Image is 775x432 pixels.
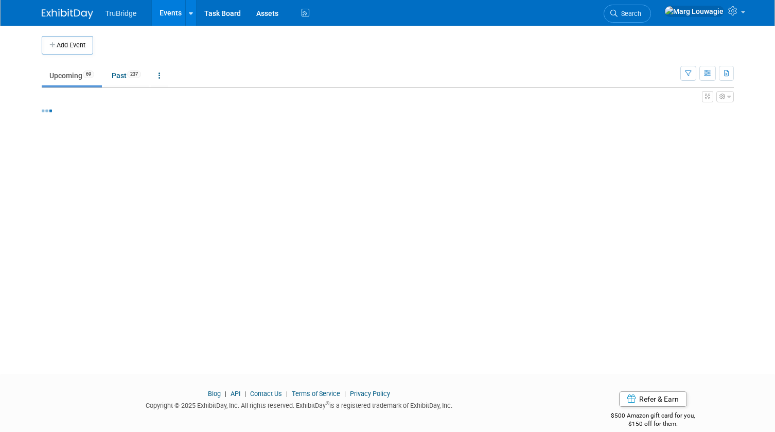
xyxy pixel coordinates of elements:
a: Privacy Policy [350,390,390,398]
a: Past237 [104,66,149,85]
a: Search [604,5,651,23]
a: Upcoming69 [42,66,102,85]
img: ExhibitDay [42,9,93,19]
div: $500 Amazon gift card for you, [572,405,734,428]
a: Blog [208,390,221,398]
a: Contact Us [250,390,282,398]
span: Search [618,10,641,17]
a: Terms of Service [292,390,340,398]
img: loading... [42,110,52,112]
sup: ® [326,401,329,406]
span: | [342,390,348,398]
a: Refer & Earn [619,391,687,407]
span: TruBridge [105,9,137,17]
a: API [231,390,240,398]
div: Copyright © 2025 ExhibitDay, Inc. All rights reserved. ExhibitDay is a registered trademark of Ex... [42,399,557,410]
span: | [242,390,249,398]
span: | [284,390,290,398]
span: 237 [127,70,141,78]
img: Marg Louwagie [664,6,724,17]
button: Add Event [42,36,93,55]
div: $150 off for them. [572,420,734,428]
span: | [222,390,229,398]
span: 69 [83,70,94,78]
